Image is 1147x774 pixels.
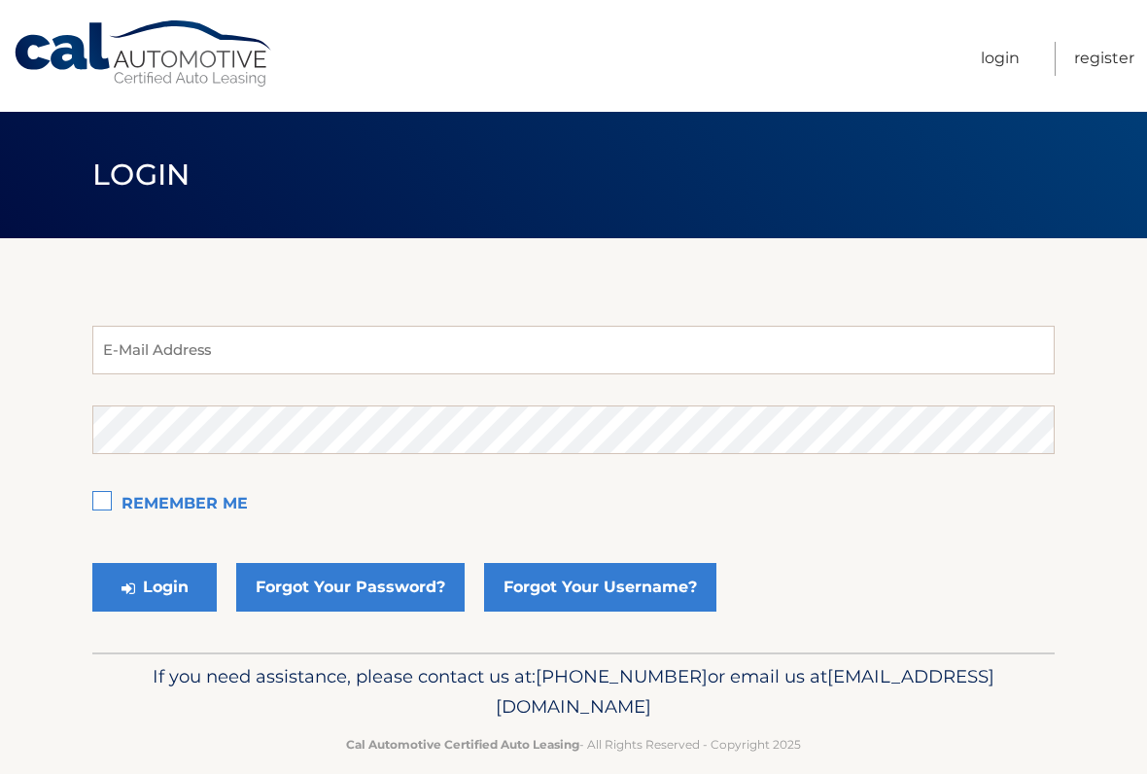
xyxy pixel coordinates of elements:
span: Login [92,157,191,193]
a: Register [1074,42,1134,76]
button: Login [92,563,217,612]
a: Forgot Your Password? [236,563,465,612]
label: Remember Me [92,485,1055,524]
span: [PHONE_NUMBER] [536,665,708,687]
strong: Cal Automotive Certified Auto Leasing [346,737,579,752]
input: E-Mail Address [92,326,1055,374]
a: Login [981,42,1020,76]
p: - All Rights Reserved - Copyright 2025 [105,734,1042,755]
a: Cal Automotive [13,19,275,88]
a: Forgot Your Username? [484,563,716,612]
p: If you need assistance, please contact us at: or email us at [105,661,1042,723]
